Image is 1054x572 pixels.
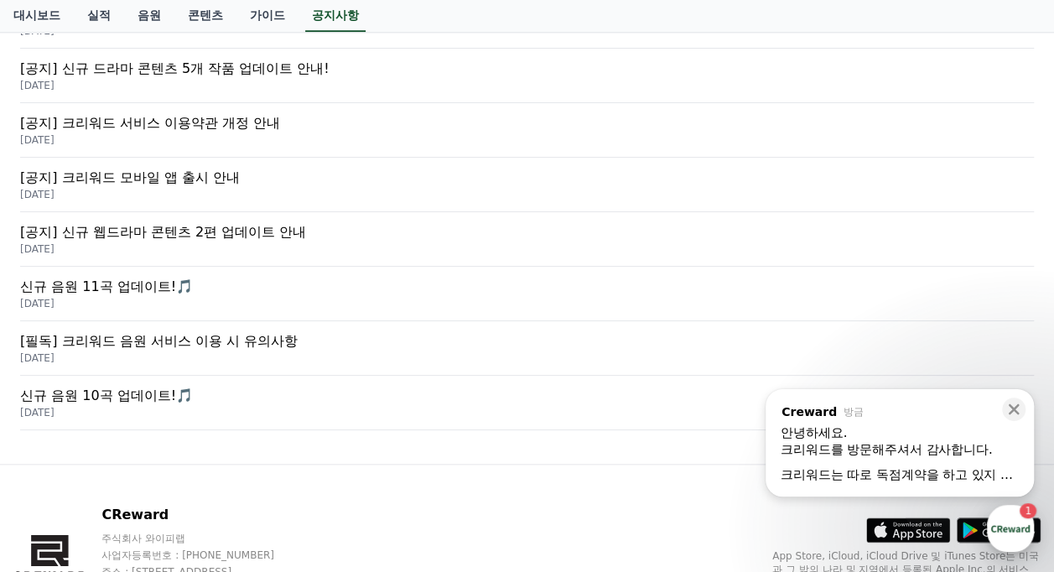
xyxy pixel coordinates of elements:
a: [필독] 크리워드 음원 서비스 이용 시 유의사항 [DATE] [20,321,1034,376]
p: 신규 음원 10곡 업데이트!🎵 [20,386,1034,406]
div: Creward [91,9,154,28]
p: [DATE] [20,297,1034,310]
span: 1 [32,18,39,31]
div: 몇 분 내 답변 받으실 수 있어요 [91,28,231,41]
p: [공지] 신규 드라마 콘텐츠 5개 작품 업데이트 안내! [20,59,1034,79]
p: 신규 음원 11곡 업데이트!🎵 [20,277,1034,297]
a: 신규 음원 11곡 업데이트!🎵 [DATE] [20,267,1034,321]
p: 사업자등록번호 : [PHONE_NUMBER] [101,549,306,562]
a: [공지] 신규 웹드라마 콘텐츠 2편 업데이트 안내 [DATE] [20,212,1034,267]
p: [공지] 크리워드 서비스 이용약관 개정 안내 [20,113,1034,133]
a: [공지] 신규 드라마 콘텐츠 5개 작품 업데이트 안내! [DATE] [20,49,1034,103]
p: [DATE] [20,79,1034,92]
p: [공지] 신규 웹드라마 콘텐츠 2편 업데이트 안내 [20,222,1034,242]
p: [필독] 크리워드 음원 서비스 이용 시 유의사항 [20,331,1034,351]
p: [공지] 크리워드 모바일 앱 출시 안내 [20,168,1034,188]
span: [EMAIL_ADDRESS][DOMAIN_NAME] [60,96,275,129]
span: 정보 수정하기 [79,143,148,158]
button: 정보 수정하기 [57,143,152,158]
p: CReward [101,505,306,525]
div: 크리워드는 따로 독점계약을 하고 있지 않습니다. [55,252,277,285]
p: [DATE] [20,406,1034,419]
p: [DATE] [20,242,1034,256]
div: 크리워드를 방문해주셔서 감사합니다. [55,226,277,243]
p: [DATE] [20,133,1034,147]
div: 안녕하세요. [55,210,277,226]
div: Creward [54,186,96,200]
p: 주식회사 와이피랩 [101,532,306,545]
div: 단, 크리워드 콘텐츠를 사용하실 때는 필수로 크리워드 음원을 사용해주셔야 합니다. [55,319,277,369]
a: [공지] 크리워드 서비스 이용약관 개정 안내 [DATE] [20,103,1034,158]
div: 업로드 하시는 영상에 자유롭게 크리워드 음원을 사용해주시면 됩니다. [55,285,277,319]
a: 신규 음원 10곡 업데이트!🎵 [DATE] [20,376,1034,430]
a: [공지] 크리워드 모바일 앱 출시 안내 [DATE] [20,158,1034,212]
p: [DATE] [20,351,1034,365]
div: 이메일 [57,72,278,89]
p: [DATE] [20,188,1034,201]
button: 1 [8,8,53,42]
